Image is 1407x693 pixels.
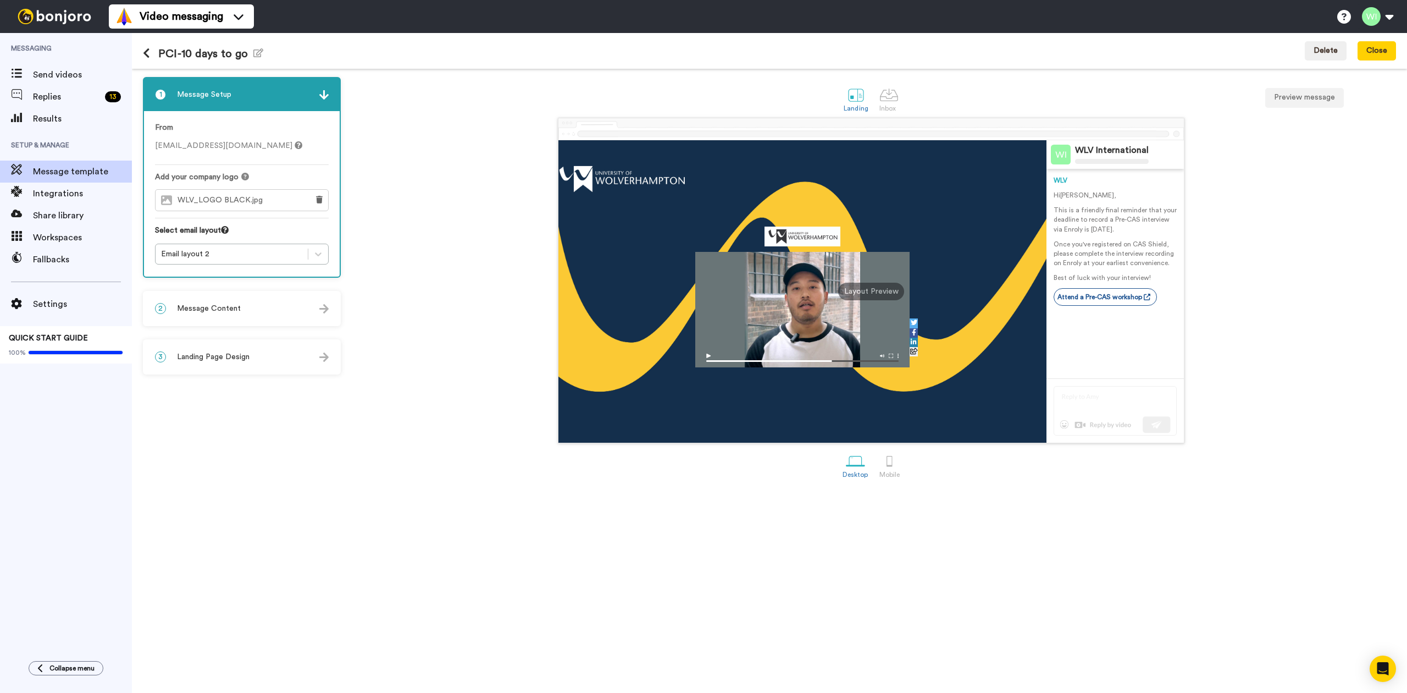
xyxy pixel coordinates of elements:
[1051,145,1071,164] img: Profile Image
[765,227,841,246] img: c0db3496-36db-47dd-bc5f-9f3a1f8391a7
[177,303,241,314] span: Message Content
[155,89,166,100] span: 1
[1370,656,1396,682] div: Open Intercom Messenger
[105,91,121,102] div: 13
[1054,288,1157,306] a: Attend a Pre-CAS workshop
[33,209,132,222] span: Share library
[1054,191,1177,200] p: Hi [PERSON_NAME] ,
[33,90,101,103] span: Replies
[33,68,132,81] span: Send videos
[319,353,329,362] img: arrow.svg
[837,446,874,484] a: Desktop
[838,80,874,118] a: Landing
[874,80,904,118] a: Inbox
[177,351,250,362] span: Landing Page Design
[161,249,302,260] div: Email layout 2
[143,291,341,326] div: 2Message Content
[695,348,910,367] img: player-controls-full.svg
[33,187,132,200] span: Integrations
[843,471,868,479] div: Desktop
[1054,240,1177,268] p: Once you've registered on CAS Shield, please complete the interview recording on Enroly at your e...
[1054,386,1177,436] img: reply-preview.svg
[1075,145,1149,156] div: WLV International
[1054,273,1177,283] p: Best of luck with your interview!
[155,351,166,362] span: 3
[115,8,133,25] img: vm-color.svg
[155,172,239,183] span: Add your company logo
[9,348,26,357] span: 100%
[29,661,103,675] button: Collapse menu
[1054,176,1177,185] div: WLV
[879,105,899,112] div: Inbox
[143,339,341,375] div: 3Landing Page Design
[177,89,231,100] span: Message Setup
[33,231,132,244] span: Workspaces
[33,253,132,266] span: Fallbacks
[9,334,88,342] span: QUICK START GUIDE
[155,142,302,150] span: [EMAIL_ADDRESS][DOMAIN_NAME]
[33,298,132,311] span: Settings
[140,9,223,24] span: Video messaging
[155,225,329,244] div: Select email layout
[319,90,329,100] img: arrow.svg
[33,165,132,178] span: Message template
[1265,88,1344,108] button: Preview message
[178,196,268,205] span: WLV_LOGO BLACK.jpg
[33,112,132,125] span: Results
[319,304,329,313] img: arrow.svg
[1054,206,1177,234] p: This is a friendly final reminder that your deadline to record a Pre-CAS interview via Enroly is ...
[1305,41,1347,61] button: Delete
[844,105,868,112] div: Landing
[155,122,173,134] label: From
[1358,41,1396,61] button: Close
[155,303,166,314] span: 2
[874,446,905,484] a: Mobile
[49,664,95,673] span: Collapse menu
[143,47,263,60] h1: PCI-10 days to go
[838,283,904,300] div: Layout Preview
[879,471,900,479] div: Mobile
[13,9,96,24] img: bj-logo-header-white.svg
